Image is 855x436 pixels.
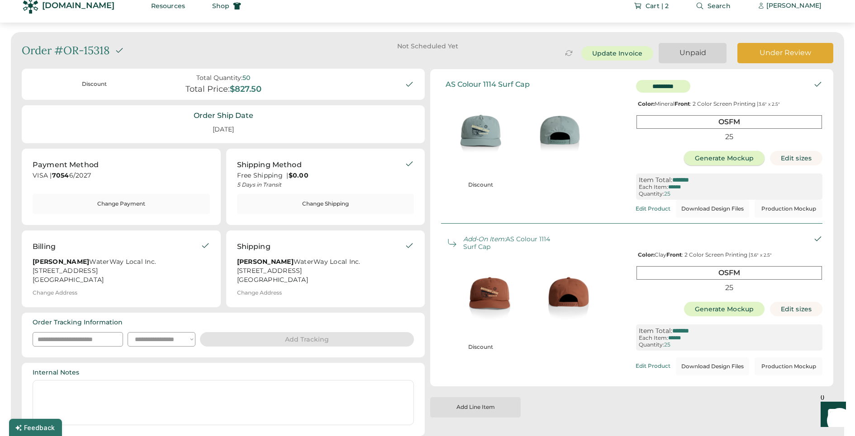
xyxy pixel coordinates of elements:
[748,48,822,58] div: Under Review
[237,171,405,180] div: Free Shipping |
[639,342,664,348] div: Quantity:
[755,200,822,218] button: Production Mockup
[230,84,261,94] div: $827.50
[664,342,670,348] div: 25
[200,332,414,347] button: Add Tracking
[33,318,123,327] div: Order Tracking Information
[770,302,822,316] button: Edit sizes
[289,171,309,179] strong: $0.00
[450,254,529,333] img: generate-image
[676,357,749,375] button: Download Design Files
[639,184,668,190] div: Each Item:
[441,92,520,171] img: generate-image
[237,194,414,214] button: Change Shipping
[812,395,851,434] iframe: Front Chat
[674,100,690,107] strong: Front
[237,159,302,170] div: Shipping Method
[639,335,668,341] div: Each Item:
[636,131,822,143] div: 25
[194,111,253,121] div: Order Ship Date
[463,235,506,243] em: Add-On Item:
[664,191,670,197] div: 25
[766,1,822,10] div: [PERSON_NAME]
[237,241,271,252] div: Shipping
[371,43,484,49] div: Not Scheduled Yet
[33,241,56,252] div: Billing
[636,206,670,212] div: Edit Product
[33,368,79,377] div: Internal Notes
[33,159,99,170] div: Payment Method
[33,171,210,183] div: VISA | 6/2027
[196,74,242,82] div: Total Quantity:
[22,43,109,58] div: Order #OR-15318
[708,3,731,9] span: Search
[638,100,655,107] strong: Color:
[636,101,823,107] div: Mineral : 2 Color Screen Printing |
[33,290,77,296] div: Change Address
[520,92,599,171] img: generate-image
[636,115,822,128] div: OSFM
[529,254,608,333] img: generate-image
[38,80,151,88] div: Discount
[639,176,672,184] div: Item Total:
[430,397,521,417] button: Add Line Item
[445,181,517,189] div: Discount
[237,258,294,266] strong: [PERSON_NAME]
[670,48,716,58] div: Unpaid
[684,151,765,165] button: Generate Mockup
[463,235,554,251] div: AS Colour 1114 Surf Cap
[639,327,672,335] div: Item Total:
[636,266,822,279] div: OSFM
[212,3,229,9] span: Shop
[646,3,669,9] span: Cart | 2
[676,200,749,218] button: Download Design Files
[185,84,230,94] div: Total Price:
[33,258,201,285] div: WaterWay Local Inc. [STREET_ADDRESS] [GEOGRAPHIC_DATA]
[445,343,517,351] div: Discount
[636,363,670,369] div: Edit Product
[33,194,210,214] button: Change Payment
[755,357,822,375] button: Production Mockup
[237,290,282,296] div: Change Address
[242,74,250,82] div: 50
[636,252,823,258] div: Clay : 2 Color Screen Printing |
[684,302,765,316] button: Generate Mockup
[237,258,405,285] div: WaterWay Local Inc. [STREET_ADDRESS] [GEOGRAPHIC_DATA]
[666,251,682,258] strong: Front
[750,252,772,258] font: 3.6" x 2.5"
[52,171,69,179] strong: 7054
[202,122,245,138] div: [DATE]
[639,191,664,197] div: Quantity:
[237,181,405,188] div: 5 Days in Transit
[446,80,530,89] div: AS Colour 1114 Surf Cap
[581,46,653,61] button: Update Invoice
[636,281,822,294] div: 25
[638,251,655,258] strong: Color:
[759,101,780,107] font: 3.6" x 2.5"
[33,258,89,266] strong: [PERSON_NAME]
[770,151,822,165] button: Edit sizes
